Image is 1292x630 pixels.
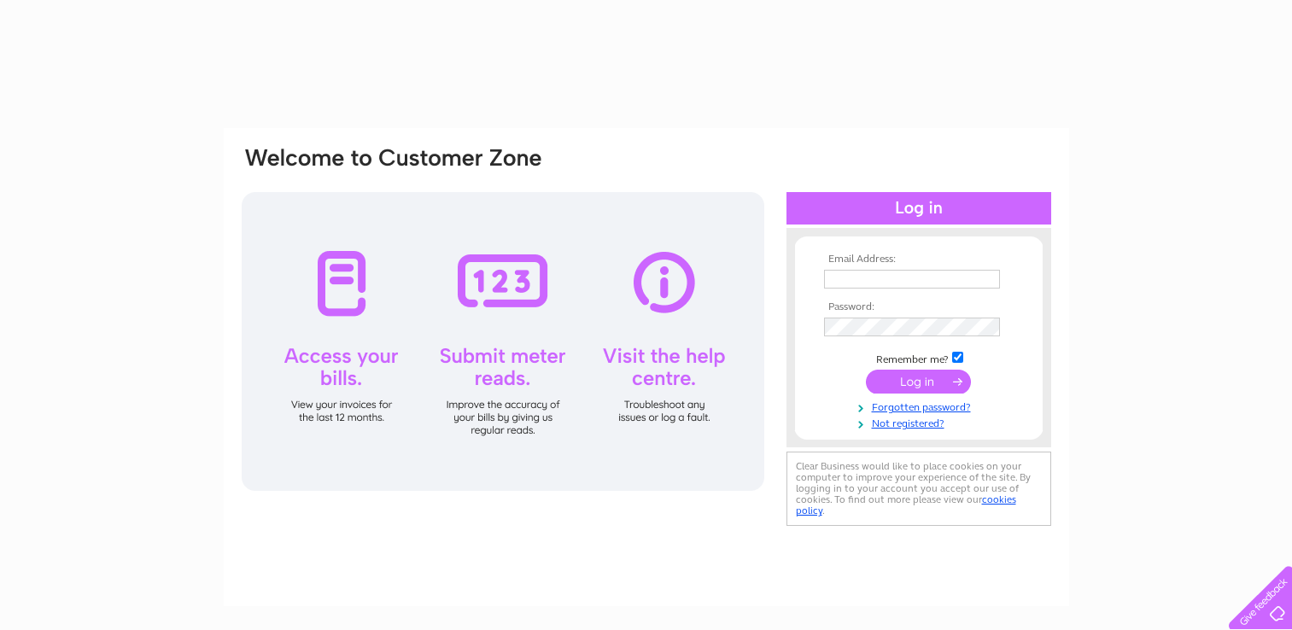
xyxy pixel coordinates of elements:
a: Forgotten password? [824,398,1018,414]
a: Not registered? [824,414,1018,430]
a: cookies policy [796,493,1016,516]
th: Password: [820,301,1018,313]
input: Submit [866,370,971,394]
th: Email Address: [820,254,1018,265]
td: Remember me? [820,349,1018,366]
div: Clear Business would like to place cookies on your computer to improve your experience of the sit... [786,452,1051,526]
